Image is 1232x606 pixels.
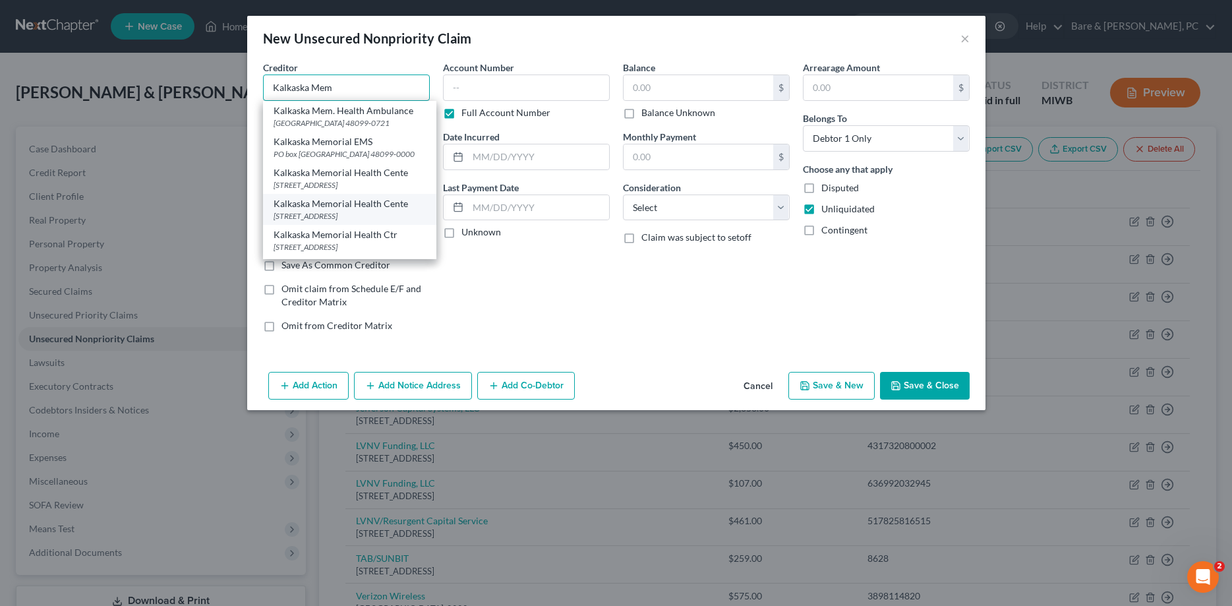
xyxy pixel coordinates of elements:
[443,61,514,75] label: Account Number
[960,30,970,46] button: ×
[468,195,609,220] input: MM/DD/YYYY
[274,135,426,148] div: Kalkaska Memorial EMS
[274,197,426,210] div: Kalkaska Memorial Health Cente
[803,61,880,75] label: Arrearage Amount
[1187,561,1219,593] iframe: Intercom live chat
[804,75,953,100] input: 0.00
[263,62,298,73] span: Creditor
[443,130,500,144] label: Date Incurred
[641,106,715,119] label: Balance Unknown
[773,144,789,169] div: $
[274,241,426,253] div: [STREET_ADDRESS]
[880,372,970,400] button: Save & Close
[821,203,875,214] span: Unliquidated
[788,372,875,400] button: Save & New
[803,113,847,124] span: Belongs To
[274,117,426,129] div: [GEOGRAPHIC_DATA] 48099-0721
[821,182,859,193] span: Disputed
[461,226,501,239] label: Unknown
[803,162,893,176] label: Choose any that apply
[1214,561,1225,572] span: 2
[443,181,519,195] label: Last Payment Date
[274,210,426,222] div: [STREET_ADDRESS]
[263,29,472,47] div: New Unsecured Nonpriority Claim
[733,373,783,400] button: Cancel
[281,320,392,331] span: Omit from Creditor Matrix
[274,148,426,160] div: PO box [GEOGRAPHIC_DATA] 48099-0000
[468,144,609,169] input: MM/DD/YYYY
[268,372,349,400] button: Add Action
[773,75,789,100] div: $
[274,228,426,241] div: Kalkaska Memorial Health Ctr
[623,61,655,75] label: Balance
[263,75,430,101] input: Search creditor by name...
[354,372,472,400] button: Add Notice Address
[641,231,751,243] span: Claim was subject to setoff
[624,144,773,169] input: 0.00
[953,75,969,100] div: $
[623,130,696,144] label: Monthly Payment
[274,104,426,117] div: Kalkaska Mem. Health Ambulance
[821,224,867,235] span: Contingent
[274,166,426,179] div: Kalkaska Memorial Health Cente
[281,258,390,272] label: Save As Common Creditor
[623,181,681,195] label: Consideration
[274,179,426,191] div: [STREET_ADDRESS]
[461,106,550,119] label: Full Account Number
[477,372,575,400] button: Add Co-Debtor
[443,75,610,101] input: --
[624,75,773,100] input: 0.00
[281,283,421,307] span: Omit claim from Schedule E/F and Creditor Matrix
